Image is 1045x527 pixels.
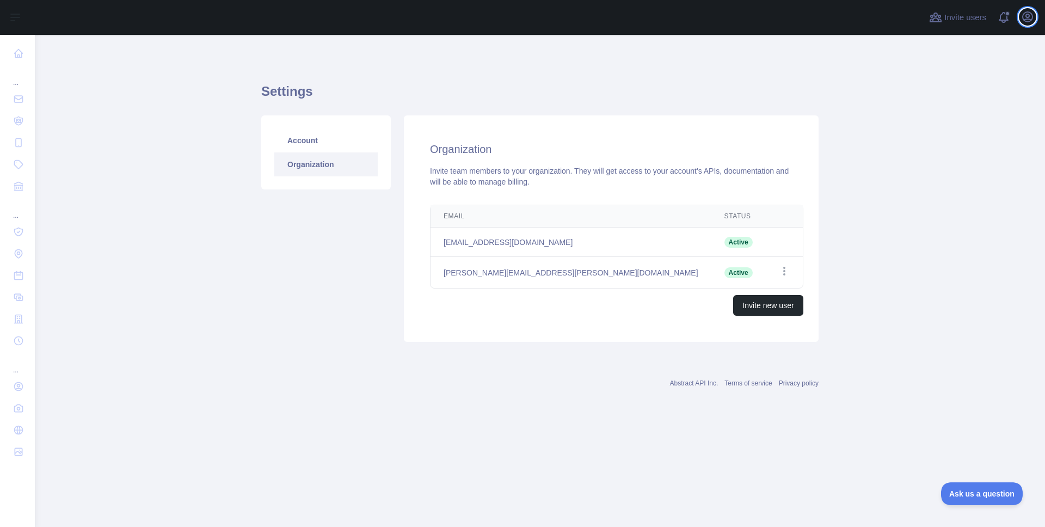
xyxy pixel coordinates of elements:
div: ... [9,353,26,375]
td: [EMAIL_ADDRESS][DOMAIN_NAME] [431,228,711,257]
div: Invite team members to your organization. They will get access to your account's APIs, documentat... [430,166,792,187]
a: Abstract API Inc. [670,379,718,387]
button: Invite new user [733,295,803,316]
td: [PERSON_NAME][EMAIL_ADDRESS][PERSON_NAME][DOMAIN_NAME] [431,257,711,289]
div: ... [9,198,26,220]
span: Invite users [944,11,986,24]
h2: Organization [430,142,792,157]
th: Status [711,205,766,228]
button: Invite users [927,9,988,26]
a: Account [274,128,378,152]
a: Organization [274,152,378,176]
iframe: Toggle Customer Support [941,482,1023,505]
span: Active [724,267,753,278]
a: Privacy policy [779,379,819,387]
a: Terms of service [724,379,772,387]
span: Active [724,237,753,248]
div: ... [9,65,26,87]
th: Email [431,205,711,228]
h1: Settings [261,83,819,109]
